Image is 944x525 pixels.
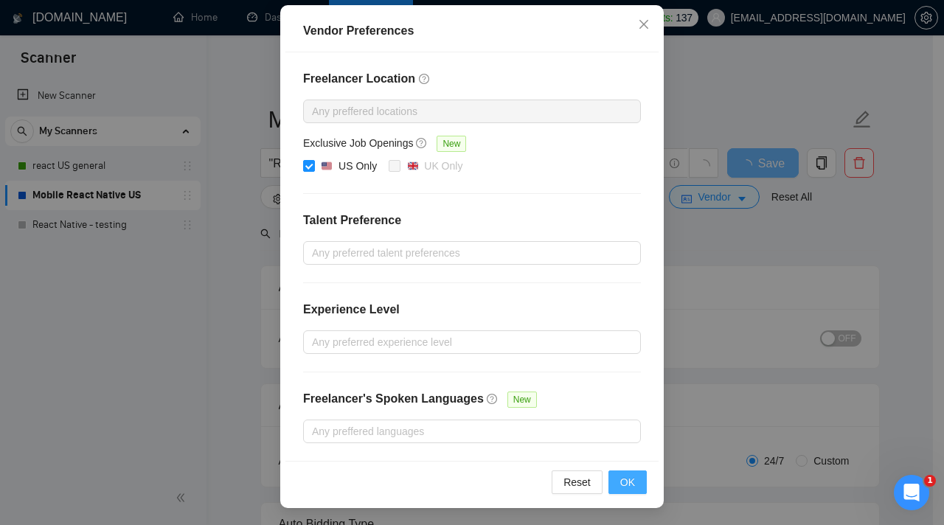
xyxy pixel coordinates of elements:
[303,301,400,319] h4: Experience Level
[437,136,466,152] span: New
[408,161,418,171] img: 🇬🇧
[339,158,377,174] div: US Only
[620,474,635,490] span: OK
[552,470,603,494] button: Reset
[924,475,936,487] span: 1
[608,470,647,494] button: OK
[894,475,929,510] iframe: Intercom live chat
[303,135,413,151] h5: Exclusive Job Openings
[638,18,650,30] span: close
[424,158,462,174] div: UK Only
[303,390,484,408] h4: Freelancer's Spoken Languages
[322,161,332,171] img: 🇺🇸
[624,5,664,45] button: Close
[303,212,641,229] h4: Talent Preference
[419,73,431,85] span: question-circle
[507,392,537,408] span: New
[303,22,641,40] div: Vendor Preferences
[416,137,428,149] span: question-circle
[303,70,641,88] h4: Freelancer Location
[487,393,499,405] span: question-circle
[563,474,591,490] span: Reset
